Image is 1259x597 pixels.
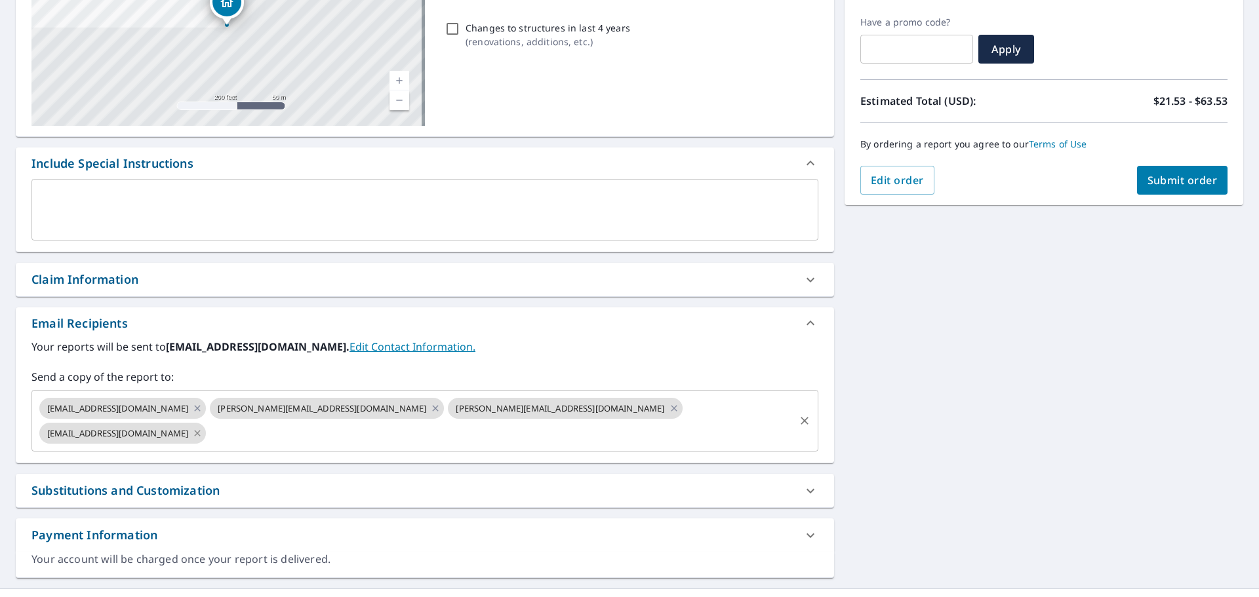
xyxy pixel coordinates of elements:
span: Submit order [1148,173,1218,187]
label: Your reports will be sent to [31,339,818,355]
div: Email Recipients [16,307,834,339]
div: Payment Information [16,518,834,552]
p: Changes to structures in last 4 years [466,21,630,35]
a: Current Level 17, Zoom Out [390,90,409,110]
div: Include Special Instructions [31,155,193,172]
span: [EMAIL_ADDRESS][DOMAIN_NAME] [39,402,196,415]
div: Include Special Instructions [16,147,834,179]
button: Edit order [860,166,934,195]
div: Email Recipients [31,315,128,332]
div: [PERSON_NAME][EMAIL_ADDRESS][DOMAIN_NAME] [448,398,682,419]
div: Substitutions and Customization [16,474,834,507]
p: By ordering a report you agree to our [860,138,1228,150]
div: Substitutions and Customization [31,482,220,499]
span: Apply [989,42,1024,56]
div: Claim Information [31,271,138,288]
label: Send a copy of the report to: [31,369,818,385]
span: [PERSON_NAME][EMAIL_ADDRESS][DOMAIN_NAME] [210,402,434,415]
span: Edit order [871,173,924,187]
div: [PERSON_NAME][EMAIL_ADDRESS][DOMAIN_NAME] [210,398,444,419]
button: Apply [978,35,1034,64]
div: Claim Information [16,263,834,296]
a: EditContactInfo [350,339,475,354]
div: [EMAIL_ADDRESS][DOMAIN_NAME] [39,398,206,419]
span: [EMAIL_ADDRESS][DOMAIN_NAME] [39,427,196,440]
div: Your account will be charged once your report is delivered. [31,552,818,567]
b: [EMAIL_ADDRESS][DOMAIN_NAME]. [166,339,350,354]
p: ( renovations, additions, etc. ) [466,35,630,48]
label: Have a promo code? [860,16,973,28]
p: $21.53 - $63.53 [1153,93,1228,109]
button: Clear [795,412,814,430]
span: [PERSON_NAME][EMAIL_ADDRESS][DOMAIN_NAME] [448,402,672,415]
div: [EMAIL_ADDRESS][DOMAIN_NAME] [39,423,206,444]
a: Current Level 17, Zoom In [390,71,409,90]
p: Estimated Total (USD): [860,93,1044,109]
button: Submit order [1137,166,1228,195]
div: Payment Information [31,526,157,544]
a: Terms of Use [1029,138,1087,150]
